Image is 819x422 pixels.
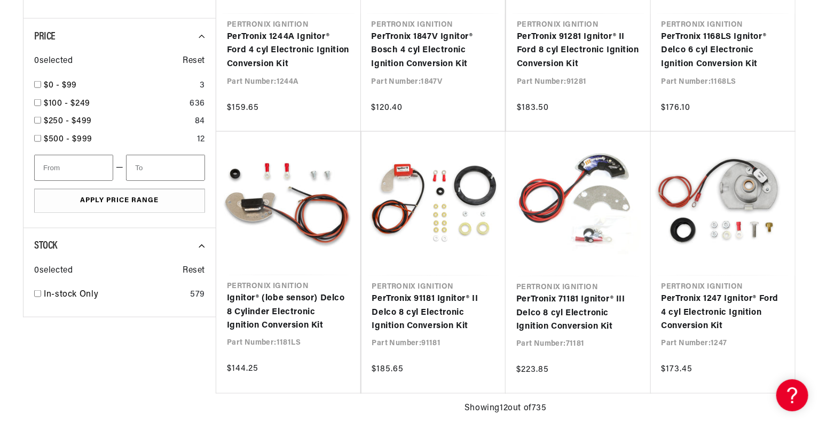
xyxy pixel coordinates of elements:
[34,241,57,251] span: Stock
[44,288,186,302] a: In-stock Only
[34,264,73,278] span: 0 selected
[126,155,205,181] input: To
[34,155,113,181] input: From
[464,402,547,416] span: Showing 12 out of 735
[227,292,350,333] a: Ignitor® (lobe sensor) Delco 8 Cylinder Electronic Ignition Conversion Kit
[190,97,205,111] div: 636
[372,30,495,71] a: PerTronix 1847V Ignitor® Bosch 4 cyl Electronic Ignition Conversion Kit
[183,54,205,68] span: Reset
[44,99,90,108] span: $100 - $249
[197,133,205,147] div: 12
[661,30,785,71] a: PerTronix 1168LS Ignitor® Delco 6 cyl Electronic Ignition Conversion Kit
[44,81,77,90] span: $0 - $99
[195,115,205,129] div: 84
[44,135,92,144] span: $500 - $999
[34,31,56,42] span: Price
[34,189,205,213] button: Apply Price Range
[44,117,92,125] span: $250 - $499
[183,264,205,278] span: Reset
[372,292,495,333] a: PerTronix 91181 Ignitor® II Delco 8 cyl Electronic Ignition Conversion Kit
[34,54,73,68] span: 0 selected
[516,293,640,334] a: PerTronix 71181 Ignitor® III Delco 8 cyl Electronic Ignition Conversion Kit
[661,292,785,333] a: PerTronix 1247 Ignitor® Ford 4 cyl Electronic Ignition Conversion Kit
[116,161,124,175] span: —
[200,79,205,93] div: 3
[190,288,205,302] div: 579
[227,30,350,71] a: PerTronix 1244A Ignitor® Ford 4 cyl Electronic Ignition Conversion Kit
[517,30,640,71] a: PerTronix 91281 Ignitor® II Ford 8 cyl Electronic Ignition Conversion Kit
